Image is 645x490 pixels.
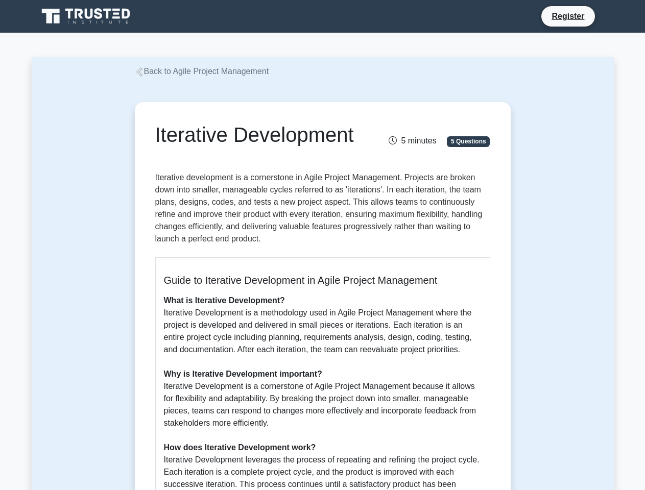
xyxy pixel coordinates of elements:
[545,10,590,22] a: Register
[135,67,269,76] a: Back to Agile Project Management
[155,171,490,249] p: Iterative development is a cornerstone in Agile Project Management. Projects are broken down into...
[164,274,482,286] h5: Guide to Iterative Development in Agile Project Management
[164,443,316,452] b: How does Iterative Development work?
[389,136,436,145] span: 5 minutes
[164,370,322,378] b: Why is Iterative Development important?
[155,122,374,147] h1: Iterative Development
[164,296,285,305] b: What is Iterative Development?
[447,136,490,146] span: 5 Questions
